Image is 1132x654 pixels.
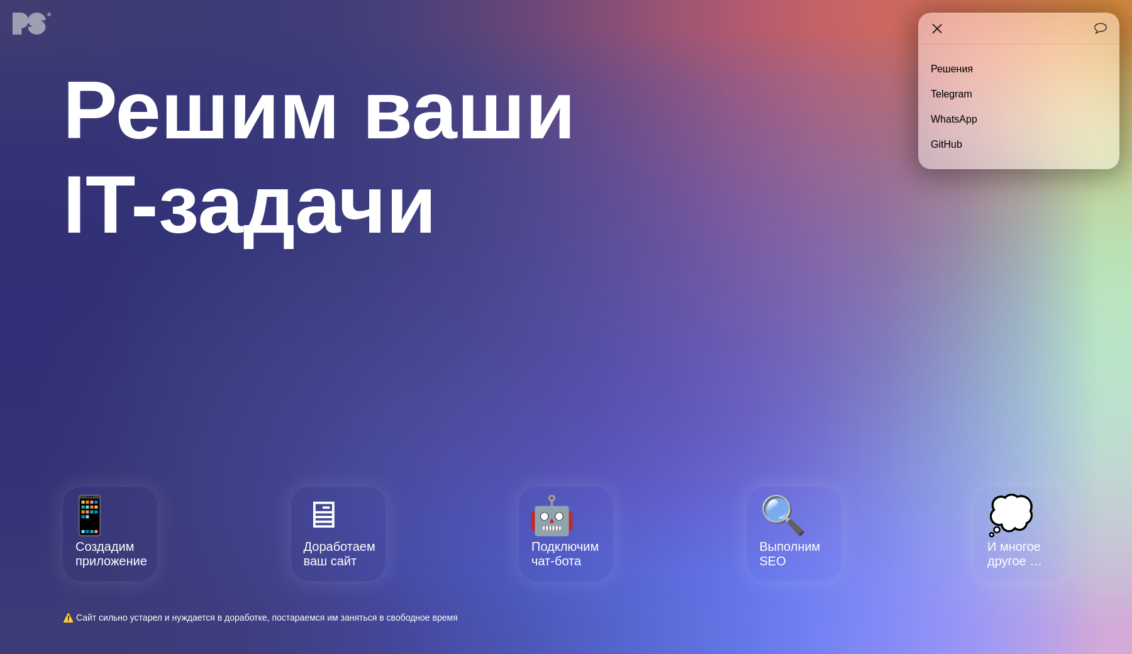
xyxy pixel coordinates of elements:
[975,487,1069,581] li: И многое другое …
[63,487,157,581] li: Создадим приложение
[63,63,692,252] h1: Решим ваши IT-задачи
[519,487,613,581] li: Подключим чат-бота
[918,132,1119,157] a: GitHub
[63,612,458,623] span: ⚠️ Сайт сильно устарел и нуждается в доработке, постараемся им заняться в свободное время
[918,107,1119,132] a: WhatsApp
[291,487,386,581] li: Доработаем ваш сайт
[918,82,1119,107] a: Telegram
[747,487,841,581] li: Выполним SEO
[918,57,1119,82] a: Решения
